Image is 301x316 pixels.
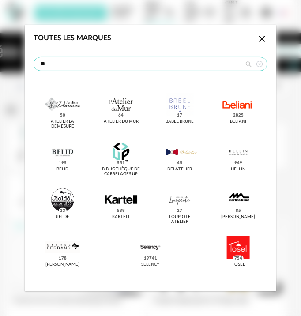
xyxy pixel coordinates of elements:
[112,214,130,220] div: Kartell
[59,208,67,214] span: 13
[34,34,111,43] div: Toutes les marques
[102,167,141,177] div: Bibliothèque de Carrelages UP
[59,113,67,119] span: 50
[43,119,82,129] div: Atelier La Démesure
[57,160,68,166] span: 195
[116,208,127,214] span: 539
[116,160,127,166] span: 551
[117,113,125,119] span: 64
[166,119,194,124] div: Babel Brune
[142,262,160,267] div: Selency
[57,256,68,262] span: 178
[176,113,184,119] span: 17
[56,214,70,220] div: Jieldé
[167,167,192,172] div: Delatelier
[143,256,158,262] span: 19741
[233,256,244,262] span: 754
[176,208,184,214] span: 27
[234,208,242,214] span: 85
[46,262,80,267] div: [PERSON_NAME]
[25,25,276,291] div: dialog
[232,113,245,119] span: 2825
[57,167,69,172] div: Belid
[257,35,267,42] span: Close icon
[160,214,199,225] div: Loupiote Atelier
[232,262,245,267] div: Tosel
[176,160,184,166] span: 45
[230,119,246,124] div: Beliani
[231,167,245,172] div: Hellin
[221,214,255,220] div: [PERSON_NAME]
[104,119,139,124] div: Atelier du Mur
[233,160,244,166] span: 949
